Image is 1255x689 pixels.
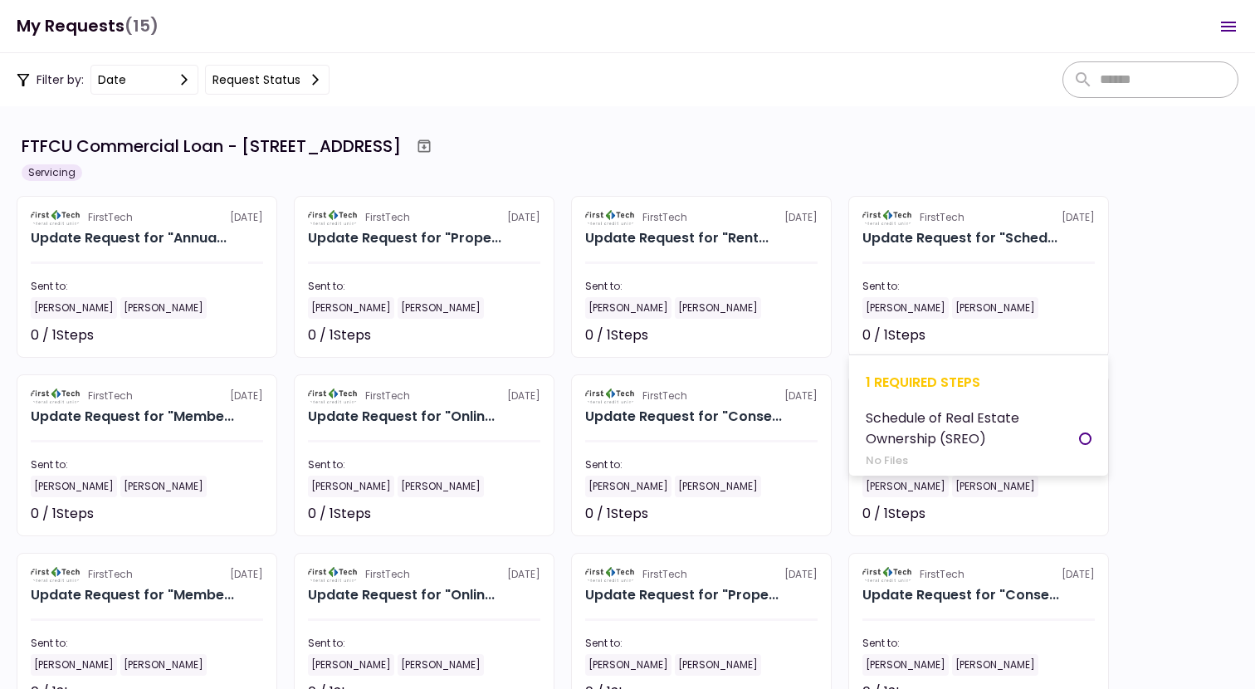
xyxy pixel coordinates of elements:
[920,210,964,225] div: FirstTech
[642,210,687,225] div: FirstTech
[642,388,687,403] div: FirstTech
[31,388,263,403] div: [DATE]
[585,476,671,497] div: [PERSON_NAME]
[308,388,540,403] div: [DATE]
[862,567,913,582] img: Partner logo
[1020,325,1095,345] div: Not started
[862,279,1095,294] div: Sent to:
[308,279,540,294] div: Sent to:
[866,372,1091,393] div: 1 required steps
[398,654,484,676] div: [PERSON_NAME]
[862,585,1059,605] div: Update Request for "Consent for Use of Electronic Signatures and Electronic Disclosures Agreement...
[17,9,159,43] h1: My Requests
[308,567,540,582] div: [DATE]
[31,210,263,225] div: [DATE]
[31,210,81,225] img: Partner logo
[88,567,133,582] div: FirstTech
[862,297,949,319] div: [PERSON_NAME]
[308,210,359,225] img: Partner logo
[585,585,779,605] div: Update Request for "Property Operating Statements - Year to Date" for 6941 RIVERSIDE LLC Reportin...
[308,585,495,605] div: Update Request for "Online Services- Consent for Use of Electronic Signatures and Electronic Disc...
[205,65,330,95] button: Request status
[585,388,636,403] img: Partner logo
[466,325,540,345] div: Not started
[31,504,94,524] div: 0 / 1 Steps
[365,388,410,403] div: FirstTech
[585,210,818,225] div: [DATE]
[120,476,207,497] div: [PERSON_NAME]
[308,210,540,225] div: [DATE]
[188,325,263,345] div: Not started
[743,325,818,345] div: Not started
[31,297,117,319] div: [PERSON_NAME]
[31,407,234,427] div: Update Request for "Member Provided PFS" Reporting Requirements - Guarantor Thomas Joy
[866,452,1079,469] div: No Files
[31,325,94,345] div: 0 / 1 Steps
[365,210,410,225] div: FirstTech
[308,567,359,582] img: Partner logo
[308,388,359,403] img: Partner logo
[409,131,439,161] button: Archive workflow
[585,325,648,345] div: 0 / 1 Steps
[120,297,207,319] div: [PERSON_NAME]
[862,654,949,676] div: [PERSON_NAME]
[585,504,648,524] div: 0 / 1 Steps
[585,297,671,319] div: [PERSON_NAME]
[862,210,1095,225] div: [DATE]
[398,297,484,319] div: [PERSON_NAME]
[585,210,636,225] img: Partner logo
[398,476,484,497] div: [PERSON_NAME]
[308,476,394,497] div: [PERSON_NAME]
[308,654,394,676] div: [PERSON_NAME]
[862,567,1095,582] div: [DATE]
[862,476,949,497] div: [PERSON_NAME]
[125,9,159,43] span: (15)
[308,636,540,651] div: Sent to:
[1020,504,1095,524] div: Not started
[743,504,818,524] div: Not started
[466,504,540,524] div: Not started
[90,65,198,95] button: date
[31,228,227,248] div: Update Request for "Annual ERQ" for 6941 RIVERSIDE LLC Reporting Requirements - Office Retail 694...
[920,567,964,582] div: FirstTech
[308,228,501,248] div: Update Request for "Property Operating Statements- Year End" for 6941 RIVERSIDE LLC Reporting Req...
[88,388,133,403] div: FirstTech
[31,636,263,651] div: Sent to:
[585,457,818,472] div: Sent to:
[585,636,818,651] div: Sent to:
[308,457,540,472] div: Sent to:
[308,325,371,345] div: 0 / 1 Steps
[308,297,394,319] div: [PERSON_NAME]
[585,567,818,582] div: [DATE]
[308,504,371,524] div: 0 / 1 Steps
[120,654,207,676] div: [PERSON_NAME]
[31,654,117,676] div: [PERSON_NAME]
[675,654,761,676] div: [PERSON_NAME]
[98,71,126,89] div: date
[188,504,263,524] div: Not started
[952,654,1038,676] div: [PERSON_NAME]
[1209,7,1248,46] button: Open menu
[862,504,925,524] div: 0 / 1 Steps
[862,636,1095,651] div: Sent to:
[31,457,263,472] div: Sent to:
[675,297,761,319] div: [PERSON_NAME]
[862,228,1057,248] div: Update Request for "Schedule of Real Estate Ownership (SREO)" Reporting Requirements - Guarantor ...
[952,476,1038,497] div: [PERSON_NAME]
[585,654,671,676] div: [PERSON_NAME]
[862,210,913,225] img: Partner logo
[675,476,761,497] div: [PERSON_NAME]
[585,279,818,294] div: Sent to:
[31,585,234,605] div: Update Request for "Member Provided PFS" for 6941 RIVERSIDE LLC Reporting Requirements - Guaranto...
[585,388,818,403] div: [DATE]
[31,279,263,294] div: Sent to:
[866,408,1079,449] div: Schedule of Real Estate Ownership (SREO)
[22,134,401,159] div: FTFCU Commercial Loan - [STREET_ADDRESS]
[31,476,117,497] div: [PERSON_NAME]
[585,228,769,248] div: Update Request for "Rent Roll" for 6941 RIVERSIDE LLC Reporting Requirements - Office Retail 6941...
[31,567,263,582] div: [DATE]
[952,297,1038,319] div: [PERSON_NAME]
[585,407,782,427] div: Update Request for "Consent for Use of Electronic Signatures and Electronic Disclosures Agreement...
[642,567,687,582] div: FirstTech
[862,325,925,345] div: 0 / 1 Steps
